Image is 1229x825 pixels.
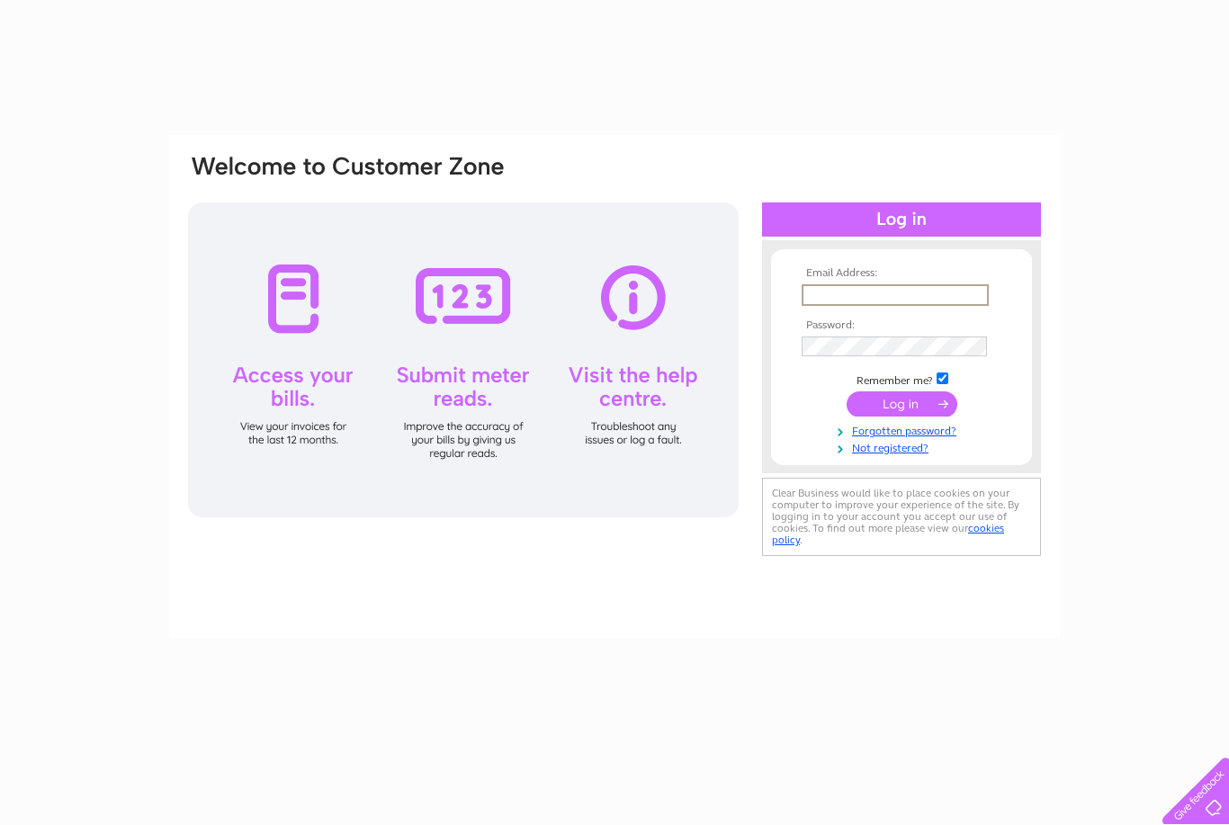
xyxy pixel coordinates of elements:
a: Not registered? [802,438,1006,455]
td: Remember me? [797,370,1006,388]
th: Email Address: [797,267,1006,280]
a: cookies policy [772,522,1004,546]
input: Submit [847,391,957,417]
a: Forgotten password? [802,421,1006,438]
th: Password: [797,319,1006,332]
div: Clear Business would like to place cookies on your computer to improve your experience of the sit... [762,478,1041,556]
